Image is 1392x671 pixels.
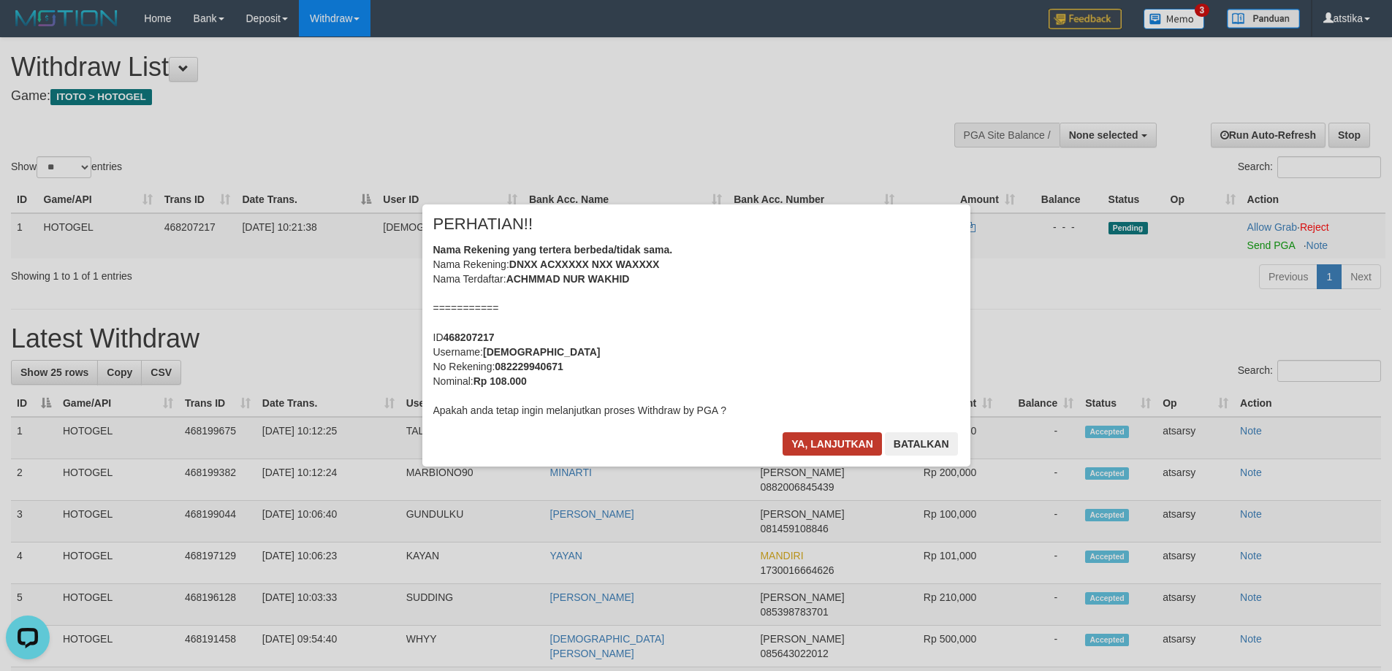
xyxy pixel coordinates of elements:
[433,217,533,231] span: PERHATIAN!!
[444,331,495,343] b: 468207217
[433,244,673,256] b: Nama Rekening yang tertera berbeda/tidak sama.
[483,346,600,358] b: [DEMOGRAPHIC_DATA]
[473,375,527,387] b: Rp 108.000
[509,258,660,270] b: DNXX ACXXXXX NXX WAXXXX
[495,361,563,372] b: 082229940671
[6,6,50,50] button: Open LiveChat chat widget
[885,432,958,456] button: Batalkan
[783,432,882,456] button: Ya, lanjutkan
[506,273,630,285] b: ACHMMAD NUR WAKHID
[433,242,959,418] div: Nama Rekening: Nama Terdaftar: =========== ID Username: No Rekening: Nominal: Apakah anda tetap i...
